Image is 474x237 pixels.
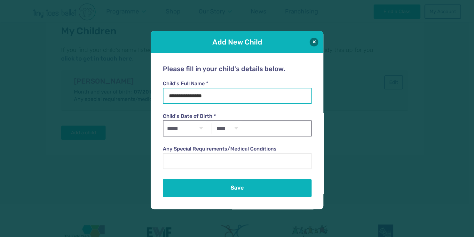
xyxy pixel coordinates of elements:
[163,179,311,197] button: Save
[163,65,311,73] h2: Please fill in your child's details below.
[169,37,305,47] h1: Add New Child
[163,80,311,87] label: Child's Full Name *
[163,113,311,120] label: Child's Date of Birth *
[163,145,311,152] label: Any Special Requirements/Medical Conditions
